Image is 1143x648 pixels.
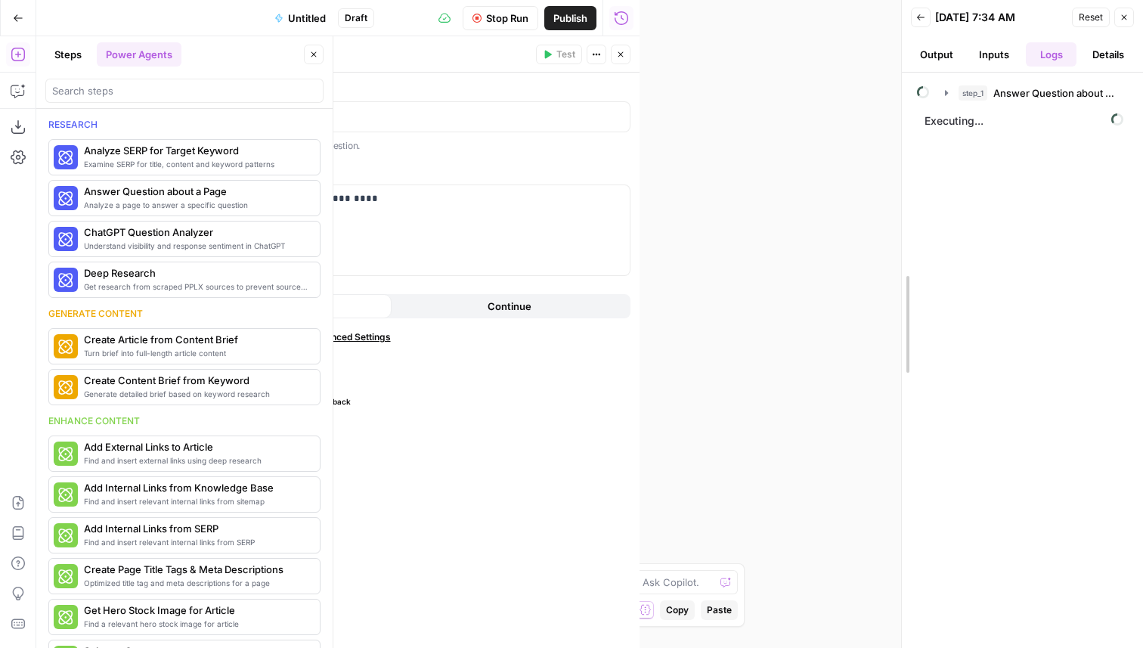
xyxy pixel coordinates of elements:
[84,521,308,536] span: Add Internal Links from SERP
[84,480,308,495] span: Add Internal Links from Knowledge Base
[84,347,308,359] span: Turn brief into full-length article content
[84,373,308,388] span: Create Content Brief from Keyword
[84,603,308,618] span: Get Hero Stock Image for Article
[84,495,308,507] span: Find and insert relevant internal links from sitemap
[556,48,575,61] span: Test
[486,11,528,26] span: Stop Run
[660,600,695,620] button: Copy
[97,42,181,67] button: Power Agents
[701,600,738,620] button: Paste
[84,199,308,211] span: Analyze a page to answer a specific question
[84,158,308,170] span: Examine SERP for title, content and keyword patterns
[392,294,628,318] button: Continue
[666,603,689,617] span: Copy
[84,332,308,347] span: Create Article from Content Brief
[544,6,596,30] button: Publish
[84,143,308,158] span: Analyze SERP for Target Keyword
[463,6,538,30] button: Stop Run
[84,577,308,589] span: Optimized title tag and meta descriptions for a page
[345,11,367,25] span: Draft
[48,118,321,132] div: Research
[84,454,308,467] span: Find and insert external links using deep research
[84,388,308,400] span: Generate detailed brief based on keyword research
[84,184,308,199] span: Answer Question about a Page
[52,83,317,98] input: Search steps
[48,414,321,428] div: Enhance content
[48,307,321,321] div: Generate content
[265,6,335,30] button: Untitled
[488,299,531,314] span: Continue
[84,562,308,577] span: Create Page Title Tags & Meta Descriptions
[84,536,308,548] span: Find and insert relevant internal links from SERP
[288,11,326,26] span: Untitled
[536,45,582,64] button: Test
[707,603,732,617] span: Paste
[553,11,587,26] span: Publish
[84,265,308,281] span: Deep Research
[84,439,308,454] span: Add External Links to Article
[45,42,91,67] button: Steps
[84,240,308,252] span: Understand visibility and response sentiment in ChatGPT
[84,225,308,240] span: ChatGPT Question Analyzer
[84,618,308,630] span: Find a relevant hero stock image for article
[84,281,308,293] span: Get research from scraped PPLX sources to prevent source [MEDICAL_DATA]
